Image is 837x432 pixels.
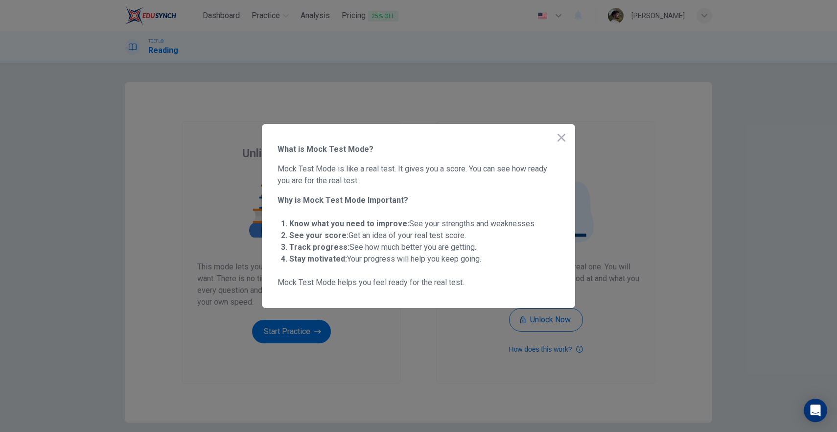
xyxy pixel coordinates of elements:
[289,219,409,228] strong: Know what you need to improve:
[289,231,349,240] strong: See your score:
[804,399,827,422] div: Open Intercom Messenger
[278,277,559,288] span: Mock Test Mode helps you feel ready for the real test.
[289,231,466,240] span: Get an idea of your real test score.
[289,242,349,252] strong: Track progress:
[289,242,476,252] span: See how much better you are getting.
[278,144,559,155] span: What is Mock Test Mode?
[289,219,535,228] span: See your strengths and weaknesses
[289,254,347,264] strong: Stay motivated:
[278,194,559,206] span: Why is Mock Test Mode Important?
[289,254,481,264] span: Your progress will help you keep going.
[278,163,559,187] span: Mock Test Mode is like a real test. It gives you a score. You can see how ready you are for the r...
